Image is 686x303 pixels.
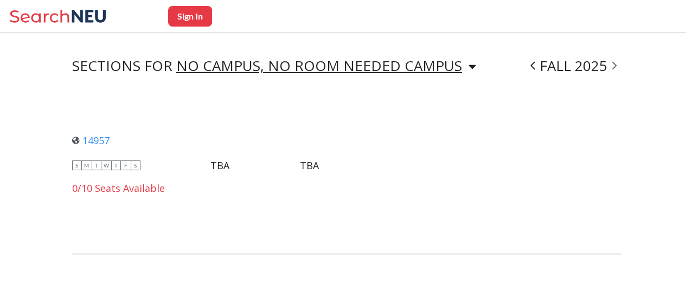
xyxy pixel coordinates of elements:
[131,160,140,170] span: S
[72,60,476,73] div: SECTIONS FOR
[101,160,111,170] span: W
[72,160,82,170] span: S
[168,6,212,27] button: Sign In
[72,134,110,147] a: 14957
[121,160,131,170] span: F
[526,60,621,73] div: FALL 2025
[82,160,92,170] span: M
[210,159,229,171] div: TBA
[176,60,462,72] div: NO CAMPUS, NO ROOM NEEDED CAMPUS
[300,159,319,171] div: TBA
[92,160,101,170] span: T
[72,182,319,194] div: 0/10 Seats Available
[111,160,121,170] span: T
